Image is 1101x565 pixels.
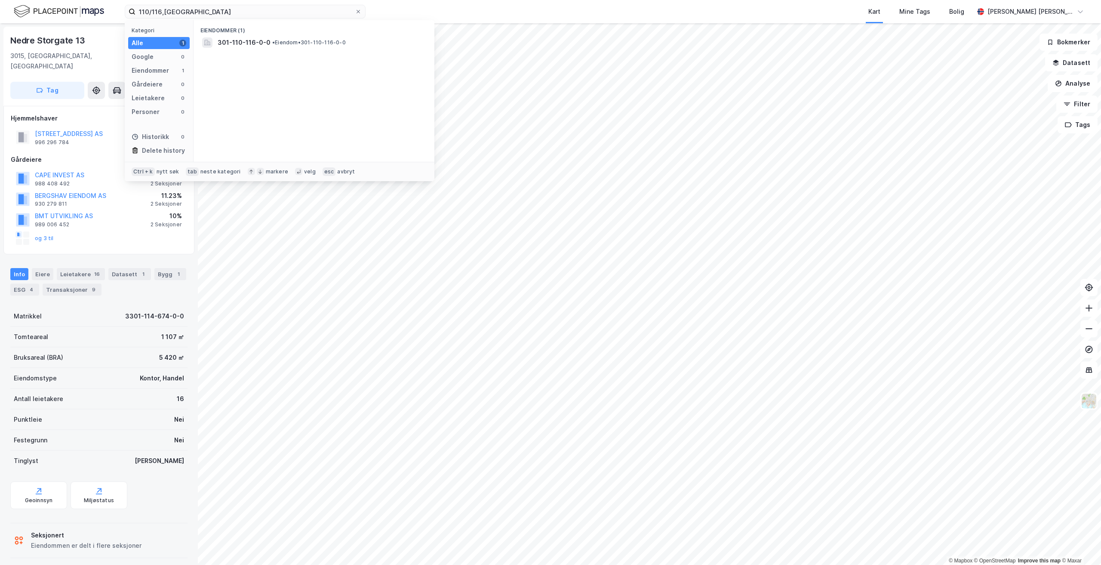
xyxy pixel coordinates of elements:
[1018,558,1061,564] a: Improve this map
[14,373,57,383] div: Eiendomstype
[179,67,186,74] div: 1
[177,394,184,404] div: 16
[179,53,186,60] div: 0
[10,284,39,296] div: ESG
[1045,54,1098,71] button: Datasett
[11,154,187,165] div: Gårdeiere
[179,133,186,140] div: 0
[27,285,36,294] div: 4
[1058,116,1098,133] button: Tags
[161,332,184,342] div: 1 107 ㎡
[14,311,42,321] div: Matrikkel
[151,221,182,228] div: 2 Seksjoner
[186,167,199,176] div: tab
[974,558,1016,564] a: OpenStreetMap
[10,82,84,99] button: Tag
[151,180,182,187] div: 2 Seksjoner
[35,221,69,228] div: 989 006 452
[14,332,48,342] div: Tomteareal
[132,93,165,103] div: Leietakere
[1048,75,1098,92] button: Analyse
[14,456,38,466] div: Tinglyst
[1058,524,1101,565] div: Kontrollprogram for chat
[132,27,190,34] div: Kategori
[31,540,141,551] div: Eiendommen er delt i flere seksjoner
[11,113,187,123] div: Hjemmelshaver
[31,530,141,540] div: Seksjonert
[132,107,160,117] div: Personer
[200,168,241,175] div: neste kategori
[84,497,114,504] div: Miljøstatus
[304,168,316,175] div: velg
[337,168,355,175] div: avbryt
[218,37,271,48] span: 301-110-116-0-0
[14,394,63,404] div: Antall leietakere
[174,435,184,445] div: Nei
[179,81,186,88] div: 0
[14,352,63,363] div: Bruksareal (BRA)
[139,270,148,278] div: 1
[14,414,42,425] div: Punktleie
[1081,393,1097,409] img: Z
[151,191,182,201] div: 11.23%
[868,6,880,17] div: Kart
[266,168,288,175] div: markere
[151,211,182,221] div: 10%
[179,40,186,46] div: 1
[157,168,179,175] div: nytt søk
[132,65,169,76] div: Eiendommer
[135,5,355,18] input: Søk på adresse, matrikkel, gårdeiere, leietakere eller personer
[35,180,70,187] div: 988 408 492
[1039,34,1098,51] button: Bokmerker
[132,79,163,90] div: Gårdeiere
[43,284,101,296] div: Transaksjoner
[35,139,69,146] div: 996 296 784
[14,435,47,445] div: Festegrunn
[10,51,138,71] div: 3015, [GEOGRAPHIC_DATA], [GEOGRAPHIC_DATA]
[35,201,67,207] div: 930 279 811
[987,6,1073,17] div: [PERSON_NAME] [PERSON_NAME] Blankvoll Elveheim
[174,414,184,425] div: Nei
[92,270,101,278] div: 16
[272,39,346,46] span: Eiendom • 301-110-116-0-0
[174,270,183,278] div: 1
[154,268,186,280] div: Bygg
[1058,524,1101,565] iframe: Chat Widget
[132,52,154,62] div: Google
[135,456,184,466] div: [PERSON_NAME]
[132,167,155,176] div: Ctrl + k
[140,373,184,383] div: Kontor, Handel
[142,145,185,156] div: Delete history
[57,268,105,280] div: Leietakere
[159,352,184,363] div: 5 420 ㎡
[32,268,53,280] div: Eiere
[949,558,972,564] a: Mapbox
[25,497,53,504] div: Geoinnsyn
[14,4,104,19] img: logo.f888ab2527a4732fd821a326f86c7f29.svg
[108,268,151,280] div: Datasett
[125,311,184,321] div: 3301-114-674-0-0
[949,6,964,17] div: Bolig
[179,95,186,102] div: 0
[132,38,143,48] div: Alle
[10,268,28,280] div: Info
[179,108,186,115] div: 0
[272,39,275,46] span: •
[323,167,336,176] div: esc
[194,20,434,36] div: Eiendommer (1)
[151,201,182,207] div: 2 Seksjoner
[89,285,98,294] div: 9
[10,34,87,47] div: Nedre Storgate 13
[132,132,169,142] div: Historikk
[899,6,930,17] div: Mine Tags
[1056,96,1098,113] button: Filter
